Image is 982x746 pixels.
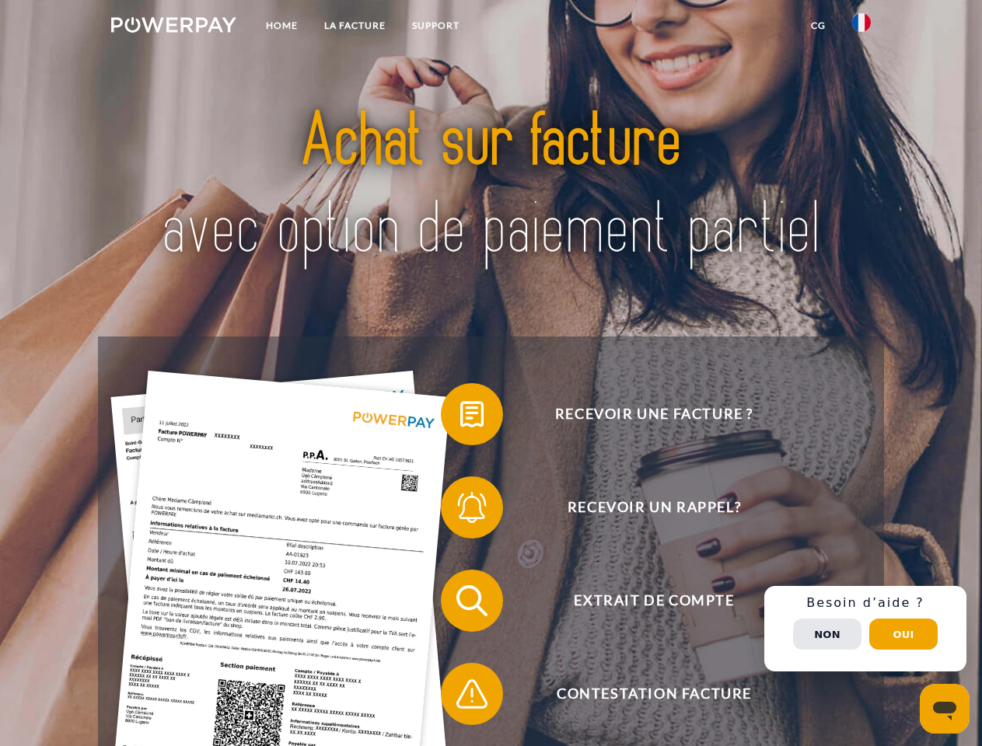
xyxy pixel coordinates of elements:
img: logo-powerpay-white.svg [111,17,236,33]
span: Extrait de compte [463,570,844,632]
a: CG [798,12,839,40]
button: Contestation Facture [441,663,845,725]
img: qb_warning.svg [453,675,491,713]
a: Support [399,12,473,40]
button: Recevoir une facture ? [441,383,845,445]
img: fr [852,13,871,32]
iframe: Bouton de lancement de la fenêtre de messagerie [920,684,970,734]
button: Non [793,619,861,650]
button: Recevoir un rappel? [441,476,845,539]
span: Recevoir un rappel? [463,476,844,539]
img: qb_bill.svg [453,395,491,434]
div: Schnellhilfe [764,586,966,671]
img: qb_search.svg [453,581,491,620]
span: Contestation Facture [463,663,844,725]
a: Home [253,12,311,40]
h3: Besoin d’aide ? [774,595,957,611]
span: Recevoir une facture ? [463,383,844,445]
button: Extrait de compte [441,570,845,632]
img: title-powerpay_fr.svg [149,75,833,298]
img: qb_bell.svg [453,488,491,527]
button: Oui [869,619,938,650]
a: LA FACTURE [311,12,399,40]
